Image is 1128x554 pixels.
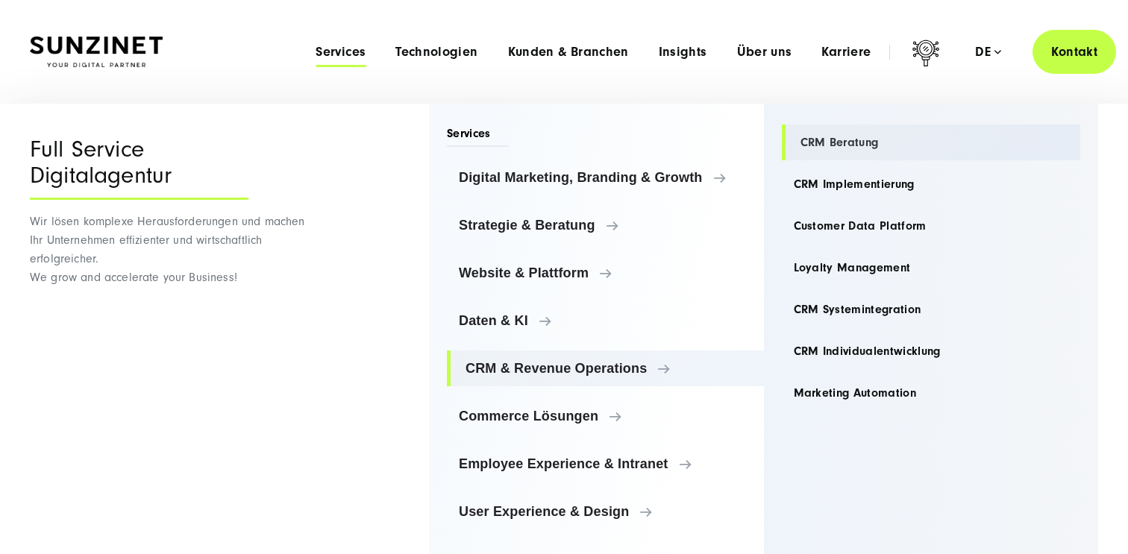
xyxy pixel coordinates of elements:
[30,136,248,200] div: Full Service Digitalagentur
[1033,30,1116,74] a: Kontakt
[395,45,477,60] a: Technologien
[447,255,764,291] a: Website & Plattform
[821,45,871,60] a: Karriere
[447,125,509,147] span: Services
[459,504,752,519] span: User Experience & Design
[782,208,1081,244] a: Customer Data Platform
[447,207,764,243] a: Strategie & Beratung
[782,292,1081,327] a: CRM Systemintegration
[447,160,764,195] a: Digital Marketing, Branding & Growth
[975,45,1001,60] div: de
[782,375,1081,411] a: Marketing Automation
[30,37,163,68] img: SUNZINET Full Service Digital Agentur
[459,218,752,233] span: Strategie & Beratung
[447,350,764,386] a: CRM & Revenue Operations
[447,446,764,482] a: Employee Experience & Intranet
[447,303,764,339] a: Daten & KI
[737,45,792,60] a: Über uns
[459,409,752,424] span: Commerce Lösungen
[459,456,752,471] span: Employee Experience & Intranet
[782,250,1081,286] a: Loyalty Management
[659,45,707,60] a: Insights
[459,313,752,328] span: Daten & KI
[782,166,1081,202] a: CRM Implementierung
[466,361,752,376] span: CRM & Revenue Operations
[508,45,629,60] a: Kunden & Branchen
[459,170,752,185] span: Digital Marketing, Branding & Growth
[316,45,366,60] a: Services
[782,333,1081,369] a: CRM Individualentwicklung
[30,215,305,284] span: Wir lösen komplexe Herausforderungen und machen Ihr Unternehmen effizienter und wirtschaftlich er...
[782,125,1081,160] a: CRM Beratung
[459,265,752,280] span: Website & Plattform
[447,398,764,434] a: Commerce Lösungen
[447,494,764,529] a: User Experience & Design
